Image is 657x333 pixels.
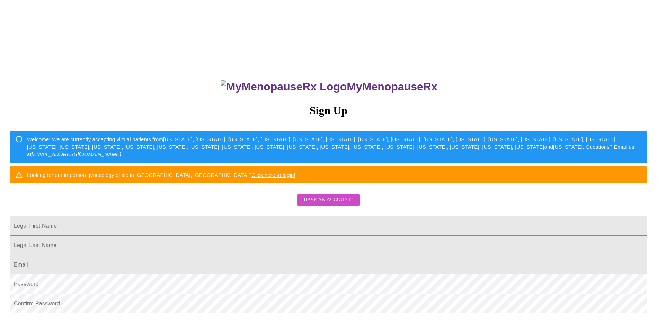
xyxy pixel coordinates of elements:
span: Have an account? [304,196,353,204]
h3: MyMenopauseRx [11,80,648,93]
a: Click here to login! [251,172,295,178]
img: MyMenopauseRx Logo [221,80,347,93]
h3: Sign Up [10,104,647,117]
a: Have an account? [295,201,362,207]
button: Have an account? [297,194,360,206]
div: Looking for our in person gynecology office in [GEOGRAPHIC_DATA], [GEOGRAPHIC_DATA]? [27,169,295,181]
em: [EMAIL_ADDRESS][DOMAIN_NAME] [32,151,121,157]
div: Welcome! We are currently accepting virtual patients from [US_STATE], [US_STATE], [US_STATE], [US... [27,133,642,161]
